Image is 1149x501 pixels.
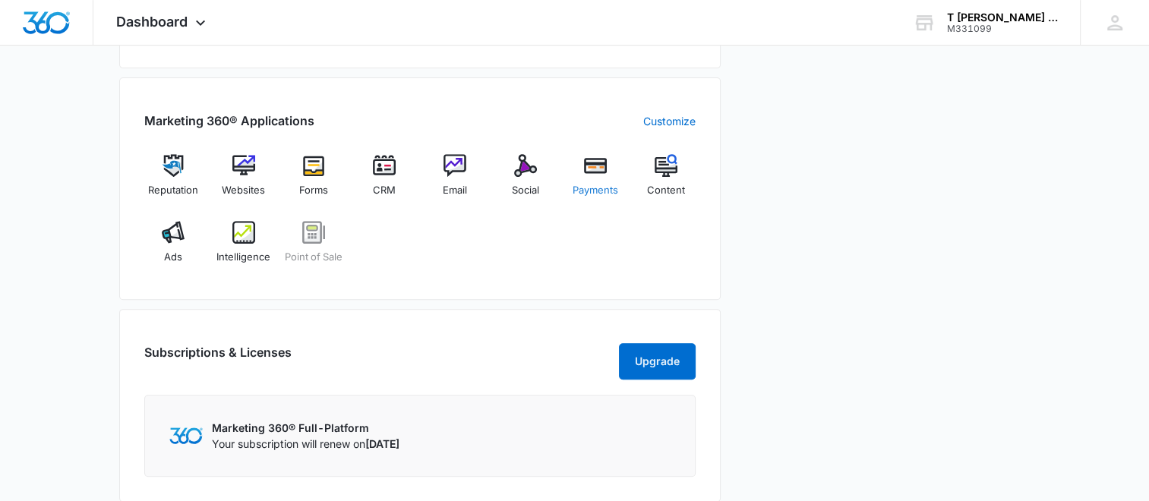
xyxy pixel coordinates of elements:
[216,250,270,265] span: Intelligence
[144,221,203,276] a: Ads
[144,112,314,130] h2: Marketing 360® Applications
[212,420,399,436] p: Marketing 360® Full-Platform
[443,183,467,198] span: Email
[496,154,554,209] a: Social
[164,250,182,265] span: Ads
[426,154,485,209] a: Email
[144,154,203,209] a: Reputation
[222,183,265,198] span: Websites
[947,11,1058,24] div: account name
[144,343,292,373] h2: Subscriptions & Licenses
[567,154,625,209] a: Payments
[365,437,399,450] span: [DATE]
[214,221,273,276] a: Intelligence
[643,113,696,129] a: Customize
[647,183,685,198] span: Content
[148,183,198,198] span: Reputation
[373,183,396,198] span: CRM
[212,436,399,452] p: Your subscription will renew on
[285,250,342,265] span: Point of Sale
[285,221,343,276] a: Point of Sale
[169,427,203,443] img: Marketing 360 Logo
[947,24,1058,34] div: account id
[299,183,328,198] span: Forms
[285,154,343,209] a: Forms
[355,154,414,209] a: CRM
[512,183,539,198] span: Social
[637,154,696,209] a: Content
[619,343,696,380] button: Upgrade
[573,183,618,198] span: Payments
[214,154,273,209] a: Websites
[116,14,188,30] span: Dashboard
